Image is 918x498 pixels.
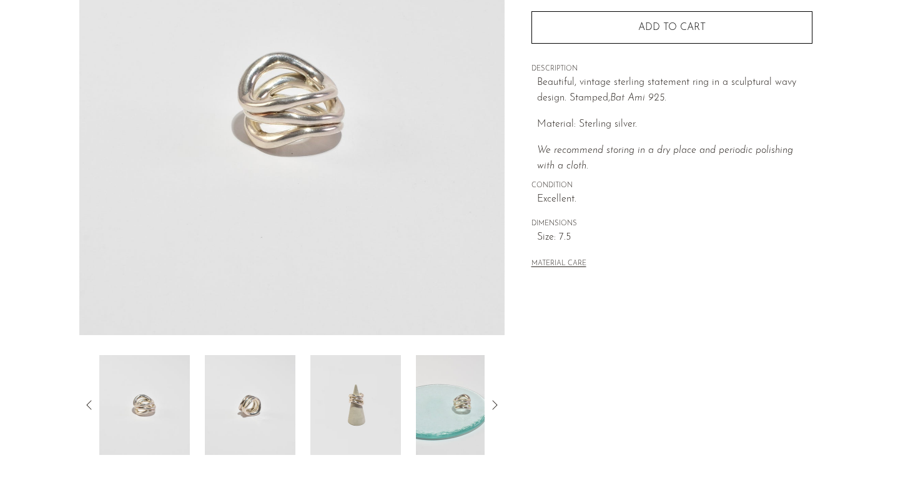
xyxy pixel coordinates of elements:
img: Wavy Statement Ring [99,355,190,455]
span: Add to cart [638,22,706,34]
button: Add to cart [531,11,812,44]
em: Bat Ami 925. [610,93,666,103]
span: CONDITION [531,180,812,192]
span: DIMENSIONS [531,218,812,230]
img: Wavy Statement Ring [205,355,295,455]
button: MATERIAL CARE [531,260,586,269]
p: Material: Sterling silver. [537,117,812,133]
em: We recommend storing in a dry place and periodic polishing with a cloth. [537,145,793,172]
img: Wavy Statement Ring [310,355,401,455]
p: Beautiful, vintage sterling statement ring in a sculptural wavy design. Stamped, [537,75,812,107]
img: Wavy Statement Ring [416,355,506,455]
span: Size: 7.5 [537,230,812,246]
span: DESCRIPTION [531,64,812,75]
span: Excellent. [537,192,812,208]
